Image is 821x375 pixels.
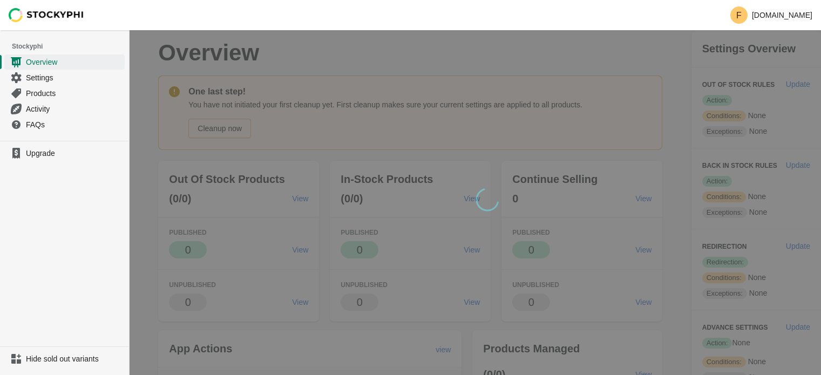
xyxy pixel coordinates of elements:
span: Activity [26,104,123,114]
a: FAQs [4,117,125,132]
a: Settings [4,70,125,85]
a: Hide sold out variants [4,351,125,366]
a: Products [4,85,125,101]
text: F [736,11,742,20]
span: Upgrade [26,148,123,159]
a: Activity [4,101,125,117]
span: Avatar with initials F [730,6,748,24]
a: Upgrade [4,146,125,161]
img: Stockyphi [9,8,84,22]
span: Stockyphi [12,41,129,52]
span: FAQs [26,119,123,130]
span: Products [26,88,123,99]
p: [DOMAIN_NAME] [752,11,812,19]
span: Overview [26,57,123,67]
button: Avatar with initials F[DOMAIN_NAME] [726,4,817,26]
span: Hide sold out variants [26,353,123,364]
a: Overview [4,54,125,70]
span: Settings [26,72,123,83]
